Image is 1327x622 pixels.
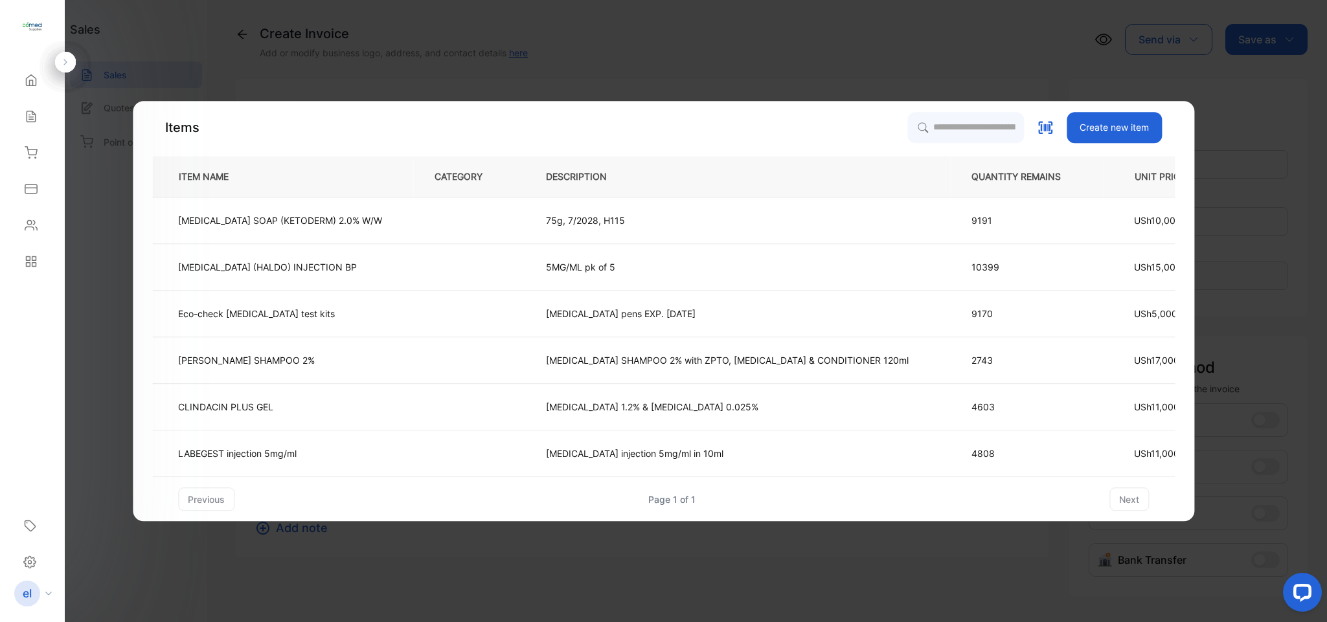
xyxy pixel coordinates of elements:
[1134,308,1192,319] span: USh5,000.00
[1134,448,1194,459] span: USh11,000.00
[546,353,909,367] p: [MEDICAL_DATA] SHAMPOO 2% with ZPTO, [MEDICAL_DATA] & CONDITIONER 120ml
[178,447,297,460] p: LABEGEST injection 5mg/ml
[1134,355,1194,366] span: USh17,000.00
[971,214,1082,227] p: 9191
[178,214,382,227] p: [MEDICAL_DATA] SOAP (KETODERM) 2.0% W/W
[174,170,249,183] p: ITEM NAME
[1124,170,1226,183] p: UNIT PRICE
[971,400,1082,414] p: 4603
[178,487,234,511] button: previous
[971,353,1082,367] p: 2743
[178,260,357,274] p: [MEDICAL_DATA] (HALDO) INJECTION BP
[1109,487,1149,511] button: next
[546,447,723,460] p: [MEDICAL_DATA] injection 5mg/ml in 10ml
[546,260,681,274] p: 5MG/ML pk of 5
[435,170,503,183] p: CATEGORY
[23,585,32,602] p: el
[1134,261,1196,272] span: USh15,000.00
[1134,401,1194,412] span: USh11,000.00
[1273,568,1327,622] iframe: LiveChat chat widget
[546,400,758,414] p: [MEDICAL_DATA] 1.2% & [MEDICAL_DATA] 0.025%
[23,17,42,36] img: logo
[546,214,681,227] p: 75g, 7/2028, H115
[546,170,628,183] p: DESCRIPTION
[1134,215,1196,226] span: USh10,000.00
[178,307,335,320] p: Eco-check [MEDICAL_DATA] test kits
[971,260,1082,274] p: 10399
[971,170,1082,183] p: QUANTITY REMAINS
[546,307,696,320] p: [MEDICAL_DATA] pens EXP. [DATE]
[971,307,1082,320] p: 9170
[165,118,199,137] p: Items
[648,493,696,506] div: Page 1 of 1
[178,353,315,367] p: [PERSON_NAME] SHAMPOO 2%
[1067,112,1162,143] button: Create new item
[971,447,1082,460] p: 4808
[178,400,273,414] p: CLINDACIN PLUS GEL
